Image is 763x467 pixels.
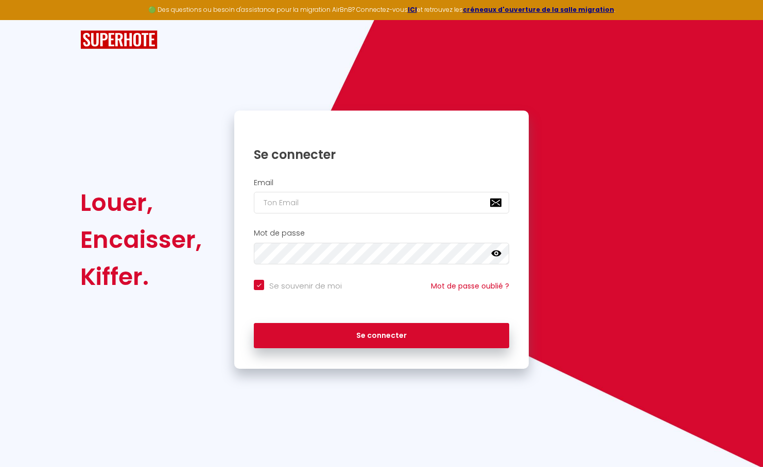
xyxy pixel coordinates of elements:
[408,5,417,14] a: ICI
[80,30,158,49] img: SuperHote logo
[80,258,202,295] div: Kiffer.
[254,323,509,349] button: Se connecter
[254,229,509,238] h2: Mot de passe
[254,147,509,163] h1: Se connecter
[254,178,509,187] h2: Email
[463,5,614,14] a: créneaux d'ouverture de la salle migration
[80,221,202,258] div: Encaisser,
[431,281,509,291] a: Mot de passe oublié ?
[254,192,509,213] input: Ton Email
[80,184,202,221] div: Louer,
